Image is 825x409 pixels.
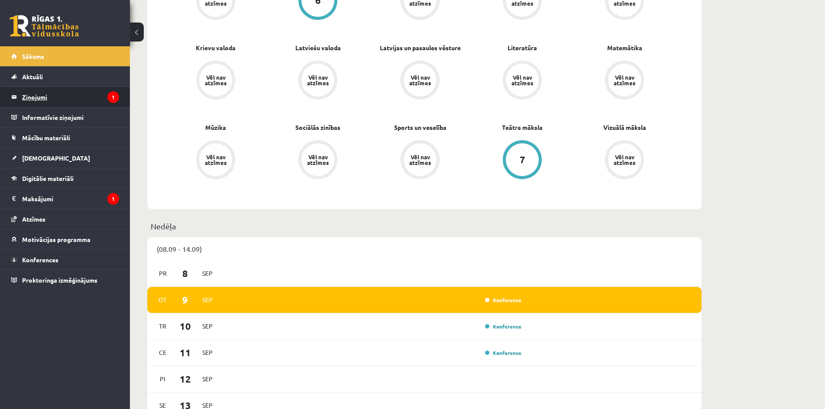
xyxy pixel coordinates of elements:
[607,43,642,52] a: Matemātika
[204,74,228,86] div: Vēl nav atzīmes
[165,61,267,101] a: Vēl nav atzīmes
[22,174,74,182] span: Digitālie materiāli
[11,209,119,229] a: Atzīmes
[471,140,573,181] a: 7
[306,154,330,165] div: Vēl nav atzīmes
[295,43,341,52] a: Latviešu valoda
[573,61,676,101] a: Vēl nav atzīmes
[10,15,79,37] a: Rīgas 1. Tālmācības vidusskola
[306,74,330,86] div: Vēl nav atzīmes
[198,346,217,359] span: Sep
[22,134,70,142] span: Mācību materiāli
[107,91,119,103] i: 1
[267,140,369,181] a: Vēl nav atzīmes
[172,372,199,386] span: 12
[485,349,521,356] a: Konference
[154,267,172,280] span: Pr
[11,148,119,168] a: [DEMOGRAPHIC_DATA]
[196,43,236,52] a: Krievu valoda
[22,154,90,162] span: [DEMOGRAPHIC_DATA]
[11,46,119,66] a: Sākums
[520,155,525,164] div: 7
[295,123,340,132] a: Sociālās zinības
[11,128,119,148] a: Mācību materiāli
[172,266,199,280] span: 8
[172,345,199,360] span: 11
[603,123,646,132] a: Vizuālā māksla
[11,250,119,270] a: Konferences
[22,87,119,107] legend: Ziņojumi
[380,43,461,52] a: Latvijas un pasaules vēsture
[267,61,369,101] a: Vēl nav atzīmes
[172,319,199,333] span: 10
[408,154,432,165] div: Vēl nav atzīmes
[198,293,217,306] span: Sep
[22,73,43,81] span: Aktuāli
[612,154,637,165] div: Vēl nav atzīmes
[22,256,58,264] span: Konferences
[502,123,543,132] a: Teātra māksla
[147,237,702,261] div: (08.09 - 14.09)
[198,372,217,386] span: Sep
[165,140,267,181] a: Vēl nav atzīmes
[22,276,97,284] span: Proktoringa izmēģinājums
[369,140,471,181] a: Vēl nav atzīmes
[485,323,521,330] a: Konference
[510,74,534,86] div: Vēl nav atzīmes
[11,67,119,87] a: Aktuāli
[485,296,521,303] a: Konference
[22,107,119,127] legend: Informatīvie ziņojumi
[22,215,45,223] span: Atzīmes
[22,52,44,60] span: Sākums
[172,293,199,307] span: 9
[508,43,537,52] a: Literatūra
[11,168,119,188] a: Digitālie materiāli
[154,319,172,333] span: Tr
[11,107,119,127] a: Informatīvie ziņojumi
[11,270,119,290] a: Proktoringa izmēģinājums
[22,235,91,243] span: Motivācijas programma
[573,140,676,181] a: Vēl nav atzīmes
[612,74,637,86] div: Vēl nav atzīmes
[11,87,119,107] a: Ziņojumi1
[107,193,119,205] i: 1
[198,319,217,333] span: Sep
[394,123,446,132] a: Sports un veselība
[154,293,172,306] span: Ot
[22,189,119,209] legend: Maksājumi
[11,189,119,209] a: Maksājumi1
[408,74,432,86] div: Vēl nav atzīmes
[154,346,172,359] span: Ce
[369,61,471,101] a: Vēl nav atzīmes
[471,61,573,101] a: Vēl nav atzīmes
[11,229,119,249] a: Motivācijas programma
[151,220,698,232] p: Nedēļa
[154,372,172,386] span: Pi
[198,267,217,280] span: Sep
[205,123,226,132] a: Mūzika
[204,154,228,165] div: Vēl nav atzīmes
